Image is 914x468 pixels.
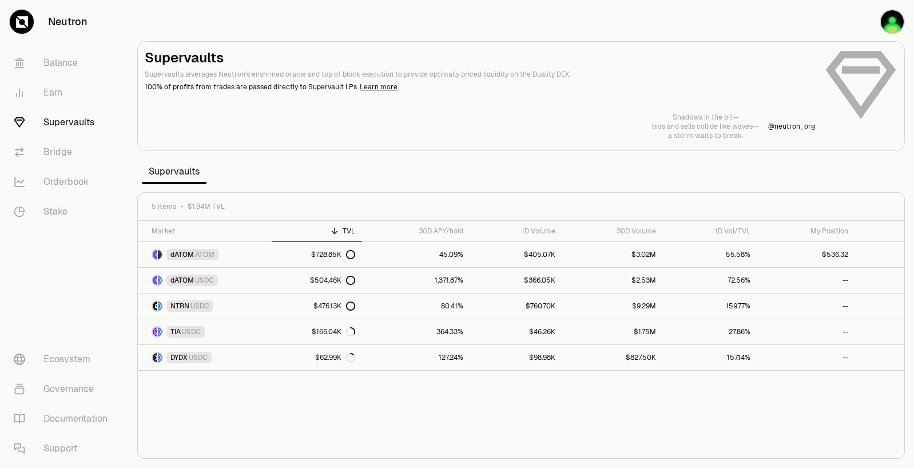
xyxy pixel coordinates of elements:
a: $405.07K [470,242,562,267]
div: $166.04K [312,327,355,336]
a: 45.09% [362,242,471,267]
img: ATOM Logo [158,250,162,259]
a: 27.86% [663,319,757,344]
img: Blue Ledger [881,10,904,33]
a: Governance [5,374,124,404]
a: $728.85K [272,242,362,267]
h2: Supervaults [145,49,815,67]
a: Learn more [360,82,398,92]
a: Supervaults [5,108,124,137]
div: $476.13K [313,302,355,311]
a: $9.29M [562,294,663,319]
span: TIA [170,327,181,336]
img: NTRN Logo [153,302,157,311]
a: -- [757,319,855,344]
a: -- [757,294,855,319]
div: $62.99K [315,353,355,362]
img: DYDX Logo [153,353,157,362]
span: USDC [190,302,209,311]
a: $476.13K [272,294,362,319]
p: @ neutron_org [768,122,815,131]
a: -- [757,345,855,370]
a: 157.14% [663,345,757,370]
a: $166.04K [272,319,362,344]
a: 55.58% [663,242,757,267]
div: Market [152,227,265,236]
a: $760.70K [470,294,562,319]
a: dATOM LogoATOM LogodATOMATOM [138,242,272,267]
img: USDC Logo [158,276,162,285]
p: 100% of profits from trades are passed directly to Supervault LPs. [145,82,815,92]
a: $2.53M [562,268,663,293]
a: Documentation [5,404,124,434]
a: $98.98K [470,345,562,370]
a: 80.41% [362,294,471,319]
img: dATOM Logo [153,276,157,285]
span: USDC [195,276,214,285]
a: 159.77% [663,294,757,319]
div: 30D Volume [569,227,656,236]
a: Bridge [5,137,124,167]
a: Earn [5,78,124,108]
a: -- [757,268,855,293]
img: dATOM Logo [153,250,157,259]
a: Balance [5,48,124,78]
div: 1D Volume [477,227,555,236]
a: Support [5,434,124,463]
span: USDC [189,353,208,362]
a: 1,371.87% [362,268,471,293]
a: $1.75M [562,319,663,344]
a: 72.56% [663,268,757,293]
span: Supervaults [142,160,206,183]
img: USDC Logo [158,327,162,336]
a: 127.24% [362,345,471,370]
a: Ecosystem [5,344,124,374]
div: 30D APY/hold [369,227,464,236]
a: $827.50K [562,345,663,370]
a: $62.99K [272,345,362,370]
span: ATOM [195,250,214,259]
span: DYDX [170,353,188,362]
p: bids and sells collide like waves— [652,122,759,131]
a: $46.26K [470,319,562,344]
span: 5 items [152,202,176,211]
p: a storm waits to break. [652,131,759,140]
p: Shadows in the pit— [652,113,759,122]
span: NTRN [170,302,189,311]
img: USDC Logo [158,302,162,311]
div: My Position [764,227,848,236]
a: dATOM LogoUSDC LogodATOMUSDC [138,268,272,293]
a: @neutron_org [768,122,815,131]
a: Stake [5,197,124,227]
span: dATOM [170,250,194,259]
a: TIA LogoUSDC LogoTIAUSDC [138,319,272,344]
a: Orderbook [5,167,124,197]
a: $3.02M [562,242,663,267]
div: $728.85K [311,250,355,259]
a: NTRN LogoUSDC LogoNTRNUSDC [138,294,272,319]
a: $366.05K [470,268,562,293]
a: Shadows in the pit—bids and sells collide like waves—a storm waits to break. [652,113,759,140]
div: TVL [279,227,355,236]
a: 364.33% [362,319,471,344]
a: DYDX LogoUSDC LogoDYDXUSDC [138,345,272,370]
img: USDC Logo [158,353,162,362]
span: dATOM [170,276,194,285]
a: $536.32 [757,242,855,267]
img: TIA Logo [153,327,157,336]
div: $504.46K [310,276,355,285]
p: Supervaults leverages Neutron's enshrined oracle and top of block execution to provide optimally ... [145,69,815,80]
span: USDC [182,327,201,336]
span: $1.94M TVL [188,202,225,211]
div: 1D Vol/TVL [670,227,750,236]
a: $504.46K [272,268,362,293]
